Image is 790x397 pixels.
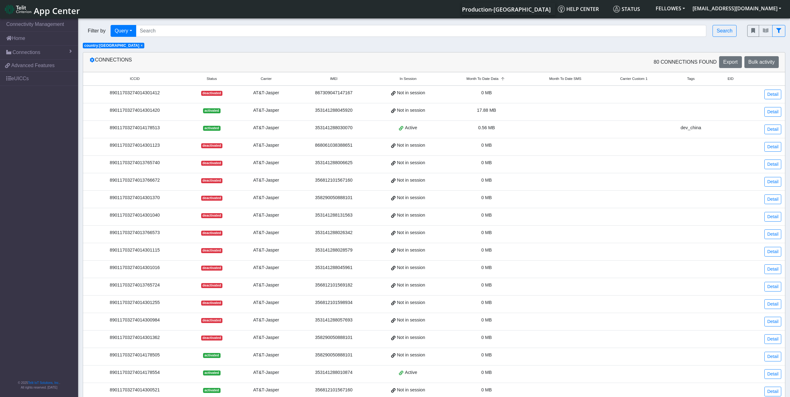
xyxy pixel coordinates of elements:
[481,265,492,270] span: 0 MB
[481,248,492,252] span: 0 MB
[87,247,183,254] div: 89011703274014301115
[748,59,775,65] span: Bulk activity
[87,159,183,166] div: 89011703274013765740
[241,317,291,324] div: AT&T-Jasper
[764,247,781,257] a: Detail
[397,264,425,271] span: Not in session
[261,76,271,81] span: Carrier
[764,317,781,326] a: Detail
[299,90,369,96] div: 867309047147167
[613,6,620,12] img: status.svg
[85,56,434,68] div: Connections
[203,126,220,131] span: activated
[241,90,291,96] div: AT&T-Jasper
[397,159,425,166] span: Not in session
[397,177,425,184] span: Not in session
[764,142,781,152] a: Detail
[87,317,183,324] div: 89011703274014300984
[201,91,222,96] span: deactivated
[481,178,492,183] span: 0 MB
[713,25,737,37] button: Search
[87,107,183,114] div: 89011703274014301420
[241,229,291,236] div: AT&T-Jasper
[241,142,291,149] div: AT&T-Jasper
[201,318,222,323] span: deactivated
[201,143,222,148] span: deactivated
[481,352,492,357] span: 0 MB
[764,264,781,274] a: Detail
[299,159,369,166] div: 353141288006625
[747,25,785,37] div: fitlers menu
[764,352,781,361] a: Detail
[481,213,492,218] span: 0 MB
[141,43,143,48] span: ×
[397,194,425,201] span: Not in session
[12,49,40,56] span: Connections
[5,2,79,16] a: App Center
[203,108,220,113] span: activated
[652,3,689,14] button: FELLOWES
[613,6,640,12] span: Status
[400,76,417,81] span: In Session
[207,76,217,81] span: Status
[689,3,785,14] button: [EMAIL_ADDRESS][DOMAIN_NAME]
[299,107,369,114] div: 353141288045920
[764,159,781,169] a: Detail
[201,283,222,288] span: deactivated
[241,369,291,376] div: AT&T-Jasper
[241,159,291,166] div: AT&T-Jasper
[201,178,222,183] span: deactivated
[87,90,183,96] div: 89011703274014301412
[481,160,492,165] span: 0 MB
[241,194,291,201] div: AT&T-Jasper
[558,6,599,12] span: Help center
[87,212,183,219] div: 89011703274014301040
[397,352,425,359] span: Not in session
[405,125,417,131] span: Active
[466,76,498,81] span: Month To Date Data
[397,247,425,254] span: Not in session
[397,229,425,236] span: Not in session
[203,353,220,358] span: activated
[87,177,183,184] div: 89011703274013766672
[481,195,492,200] span: 0 MB
[299,334,369,341] div: 358290050888101
[241,107,291,114] div: AT&T-Jasper
[397,334,425,341] span: Not in session
[201,266,222,271] span: deactivated
[719,56,742,68] button: Export
[201,248,222,253] span: deactivated
[201,336,222,341] span: deactivated
[299,212,369,219] div: 353141288131563
[481,230,492,235] span: 0 MB
[87,334,183,341] div: 89011703274014301362
[241,125,291,131] div: AT&T-Jasper
[555,3,611,15] a: Help center
[136,25,707,37] input: Search...
[764,125,781,134] a: Detail
[299,264,369,271] div: 353141288045961
[87,142,183,149] div: 89011703274014301123
[397,387,425,394] span: Not in session
[299,229,369,236] div: 353141288026342
[405,369,417,376] span: Active
[481,90,492,95] span: 0 MB
[764,194,781,204] a: Detail
[478,125,495,130] span: 0.56 MB
[241,282,291,289] div: AT&T-Jasper
[241,387,291,394] div: AT&T-Jasper
[299,194,369,201] div: 358290050888101
[201,301,222,306] span: deactivated
[764,229,781,239] a: Detail
[397,212,425,219] span: Not in session
[653,58,717,66] span: 80 Connections found
[549,76,581,81] span: Month To Date SMS
[397,142,425,149] span: Not in session
[83,27,111,35] span: Filter by
[241,352,291,359] div: AT&T-Jasper
[620,76,648,81] span: Carrier Custom 1
[764,212,781,222] a: Detail
[299,125,369,131] div: 353141288030070
[299,317,369,324] div: 353141288057693
[744,56,779,68] button: Bulk activity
